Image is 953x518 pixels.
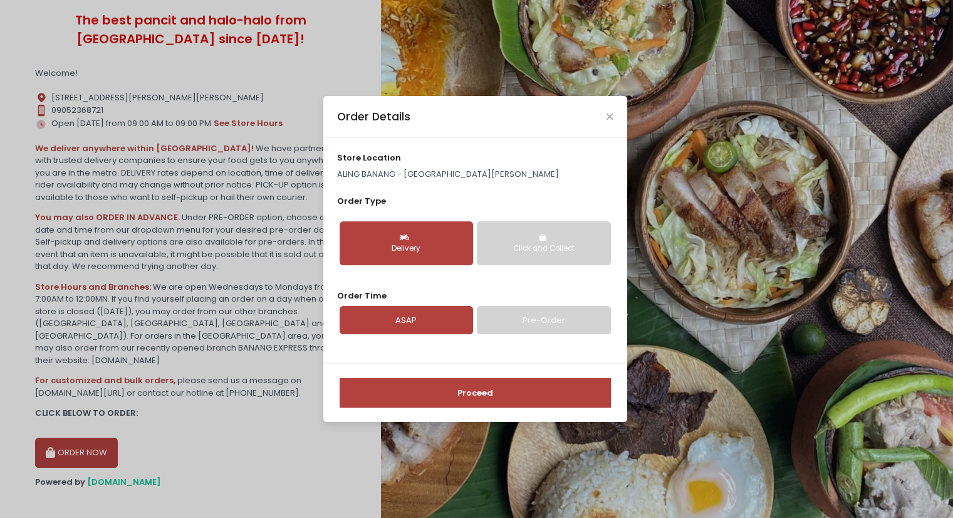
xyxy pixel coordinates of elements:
p: ALING BANANG - [GEOGRAPHIC_DATA][PERSON_NAME] [337,168,613,181]
span: Order Type [337,195,386,207]
div: Click and Collect [486,243,601,255]
button: Proceed [340,378,611,408]
button: Close [607,114,613,120]
span: Order Time [337,290,387,302]
a: ASAP [340,306,473,335]
span: store location [337,152,401,164]
button: Click and Collect [477,221,610,265]
div: Order Details [337,108,410,125]
button: Delivery [340,221,473,265]
a: Pre-Order [477,306,610,335]
div: Delivery [348,243,464,255]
